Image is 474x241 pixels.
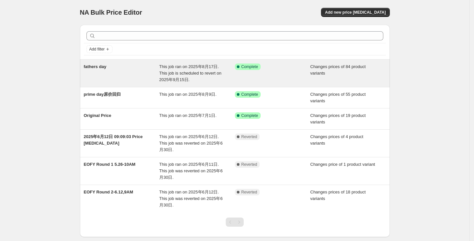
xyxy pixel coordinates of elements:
[325,10,386,15] span: Add new price [MEDICAL_DATA]
[310,190,366,201] span: Changes prices of 18 product variants
[159,190,222,207] span: This job ran on 2025年6月12日. This job was reverted on 2025年6月30日.
[80,9,142,16] span: NA Bulk Price Editor
[89,47,105,52] span: Add filter
[84,113,112,118] span: Original Price
[159,113,217,118] span: This job ran on 2025年7月1日.
[159,162,222,180] span: This job ran on 2025年6月11日. This job was reverted on 2025年6月30日.
[86,45,113,53] button: Add filter
[310,134,363,146] span: Changes prices of 4 product variants
[84,64,106,69] span: fathers day
[241,113,258,118] span: Complete
[84,162,136,167] span: EOFY Round 1 5.26-10AM
[159,64,222,82] span: This job ran on 2025年8月17日. This job is scheduled to revert on 2025年9月15日.
[310,162,375,167] span: Changes price of 1 product variant
[241,64,258,69] span: Complete
[159,92,217,97] span: This job ran on 2025年8月9日.
[241,134,257,139] span: Reverted
[310,64,366,76] span: Changes prices of 84 product variants
[159,134,222,152] span: This job ran on 2025年6月12日. This job was reverted on 2025年6月30日.
[241,92,258,97] span: Complete
[310,92,366,103] span: Changes prices of 55 product variants
[310,113,366,124] span: Changes prices of 19 product variants
[84,190,133,194] span: EOFY Round 2-6.12,9AM
[321,8,390,17] button: Add new price [MEDICAL_DATA]
[241,162,257,167] span: Reverted
[84,92,121,97] span: prime day原价回归
[241,190,257,195] span: Reverted
[84,134,143,146] span: 2025年6月12日 09:09:03 Price [MEDICAL_DATA]
[226,218,244,227] nav: Pagination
